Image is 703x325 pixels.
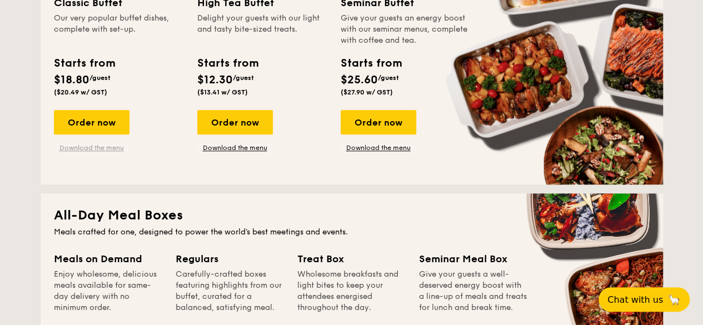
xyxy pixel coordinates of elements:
a: Download the menu [54,143,129,152]
div: Meals crafted for one, designed to power the world's best meetings and events. [54,227,650,238]
div: Wholesome breakfasts and light bites to keep your attendees energised throughout the day. [297,269,406,313]
div: Seminar Meal Box [419,251,527,267]
div: Give your guests a well-deserved energy boost with a line-up of meals and treats for lunch and br... [419,269,527,313]
div: Order now [54,110,129,134]
div: Order now [341,110,416,134]
button: Chat with us🦙 [599,287,690,312]
span: Chat with us [607,294,663,305]
div: Order now [197,110,273,134]
div: Treat Box [297,251,406,267]
span: ($20.49 w/ GST) [54,88,107,96]
span: ($13.41 w/ GST) [197,88,248,96]
span: 🦙 [667,293,681,306]
span: $18.80 [54,73,89,87]
div: Our very popular buffet dishes, complete with set-up. [54,13,184,46]
div: Meals on Demand [54,251,162,267]
h2: All-Day Meal Boxes [54,207,650,224]
span: $25.60 [341,73,378,87]
span: /guest [89,74,111,82]
a: Download the menu [197,143,273,152]
div: Starts from [54,55,114,72]
span: /guest [233,74,254,82]
div: Starts from [341,55,401,72]
div: Enjoy wholesome, delicious meals available for same-day delivery with no minimum order. [54,269,162,313]
span: $12.30 [197,73,233,87]
span: /guest [378,74,399,82]
div: Delight your guests with our light and tasty bite-sized treats. [197,13,327,46]
div: Carefully-crafted boxes featuring highlights from our buffet, curated for a balanced, satisfying ... [176,269,284,313]
span: ($27.90 w/ GST) [341,88,393,96]
div: Starts from [197,55,258,72]
a: Download the menu [341,143,416,152]
div: Regulars [176,251,284,267]
div: Give your guests an energy boost with our seminar menus, complete with coffee and tea. [341,13,471,46]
